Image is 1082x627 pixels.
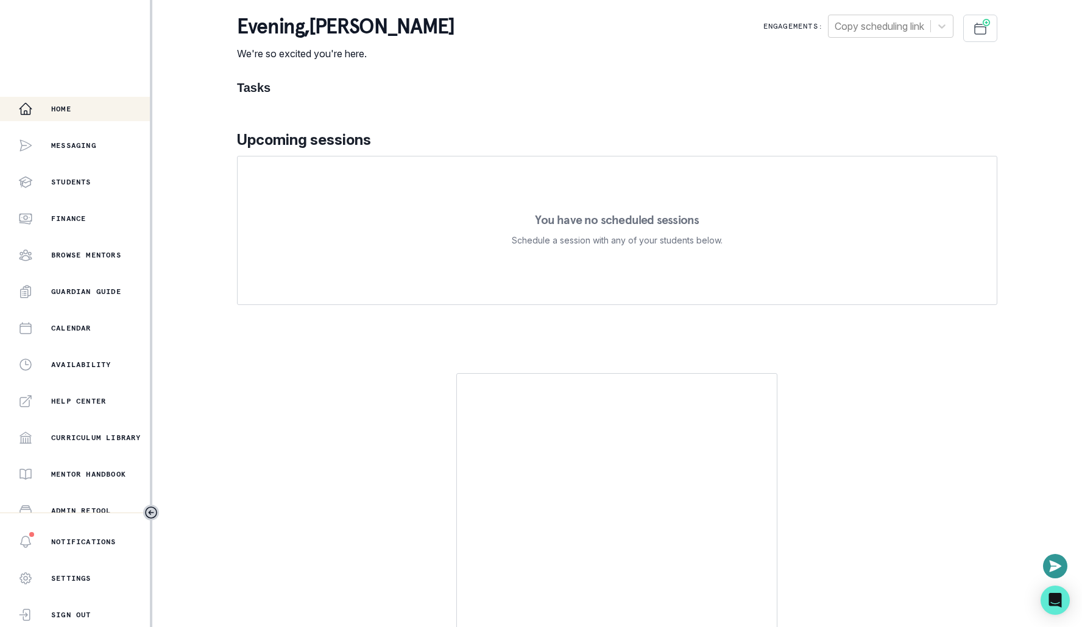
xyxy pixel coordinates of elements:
p: evening , [PERSON_NAME] [237,15,454,39]
p: You have no scheduled sessions [535,214,699,226]
p: Guardian Guide [51,287,121,296]
p: Mentor Handbook [51,469,126,479]
p: Home [51,104,71,114]
p: Help Center [51,396,106,406]
p: Curriculum Library [51,433,141,443]
p: Students [51,177,91,187]
p: Settings [51,573,91,583]
h1: Tasks [237,80,997,95]
p: Upcoming sessions [237,129,997,151]
button: Open or close messaging widget [1043,554,1067,578]
p: Calendar [51,323,91,333]
p: We're so excited you're here. [237,46,454,61]
p: Messaging [51,141,96,150]
p: Availability [51,360,111,370]
p: Admin Retool [51,506,111,516]
p: Browse Mentors [51,250,121,260]
p: Sign Out [51,610,91,620]
p: Notifications [51,537,116,547]
p: Schedule a session with any of your students below. [512,233,723,248]
button: Schedule Sessions [963,15,997,42]
p: Finance [51,214,86,223]
button: Toggle sidebar [143,505,159,520]
p: Engagements: [763,21,823,31]
div: Open Intercom Messenger [1041,586,1070,615]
